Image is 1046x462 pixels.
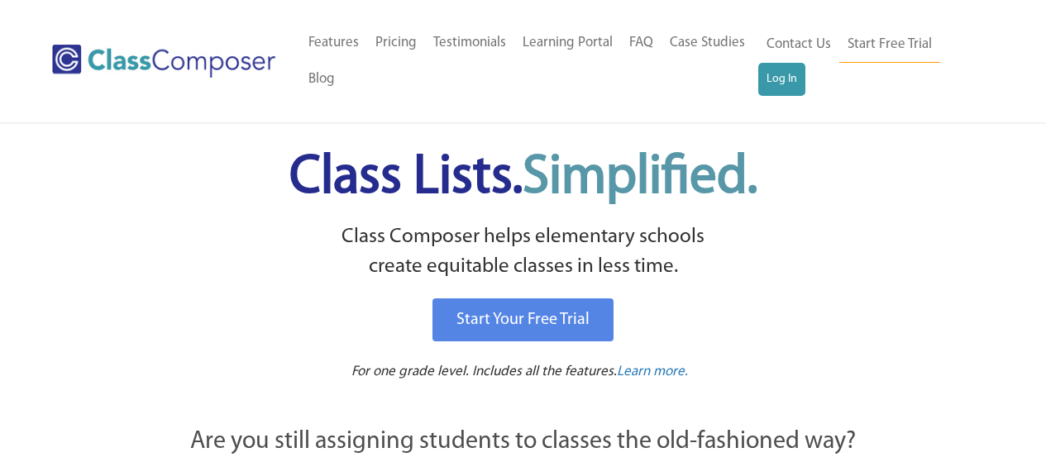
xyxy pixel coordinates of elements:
[758,26,982,96] nav: Header Menu
[300,25,367,61] a: Features
[300,25,758,98] nav: Header Menu
[367,25,425,61] a: Pricing
[839,26,940,64] a: Start Free Trial
[617,362,688,383] a: Learn more.
[758,63,805,96] a: Log In
[514,25,621,61] a: Learning Portal
[621,25,662,61] a: FAQ
[102,424,945,460] p: Are you still assigning students to classes the old-fashioned way?
[523,151,757,205] span: Simplified.
[289,151,757,205] span: Class Lists.
[425,25,514,61] a: Testimonials
[662,25,753,61] a: Case Studies
[432,298,614,341] a: Start Your Free Trial
[617,364,688,379] span: Learn more.
[351,364,617,379] span: For one grade level. Includes all the features.
[52,45,275,78] img: Class Composer
[758,26,839,63] a: Contact Us
[456,312,590,328] span: Start Your Free Trial
[300,61,343,98] a: Blog
[99,222,948,283] p: Class Composer helps elementary schools create equitable classes in less time.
